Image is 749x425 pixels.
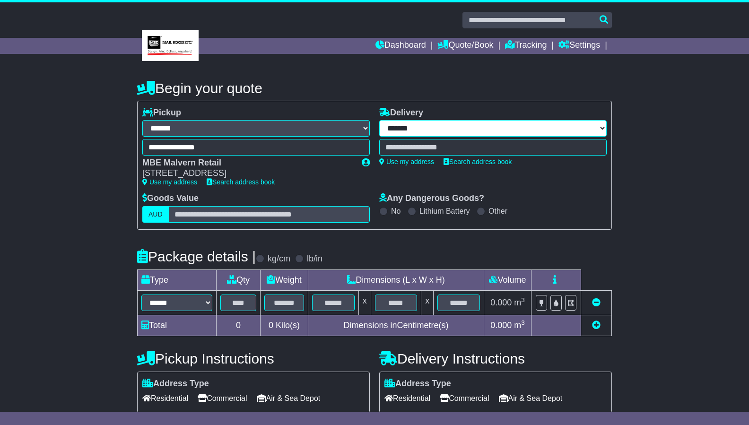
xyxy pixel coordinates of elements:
label: lb/in [307,254,322,264]
td: Total [138,315,217,336]
a: Use my address [142,178,197,186]
span: m [514,321,525,330]
label: Other [488,207,507,216]
div: [STREET_ADDRESS] [142,168,352,179]
td: Dimensions in Centimetre(s) [308,315,484,336]
h4: Package details | [137,249,256,264]
span: Residential [142,391,188,406]
span: Commercial [440,391,489,406]
td: Volume [484,269,531,290]
a: Settings [558,38,600,54]
label: kg/cm [268,254,290,264]
label: Address Type [142,379,209,389]
label: No [391,207,401,216]
label: Any Dangerous Goods? [379,193,484,204]
span: m [514,298,525,307]
label: Goods Value [142,193,199,204]
a: Tracking [505,38,547,54]
a: Quote/Book [437,38,493,54]
span: 0 [269,321,273,330]
td: Weight [261,269,308,290]
td: 0 [217,315,261,336]
a: Remove this item [592,298,601,307]
img: MBE Malvern [142,30,199,61]
sup: 3 [521,319,525,326]
h4: Begin your quote [137,80,612,96]
a: Dashboard [375,38,426,54]
a: Add new item [592,321,601,330]
span: Residential [384,391,430,406]
td: Kilo(s) [261,315,308,336]
h4: Delivery Instructions [379,351,612,366]
td: x [358,290,371,315]
td: Dimensions (L x W x H) [308,269,484,290]
a: Use my address [379,158,434,165]
label: Lithium Battery [419,207,470,216]
span: Commercial [198,391,247,406]
label: Pickup [142,108,181,118]
span: Air & Sea Depot [499,391,563,406]
label: Delivery [379,108,423,118]
a: Search address book [207,178,275,186]
td: Type [138,269,217,290]
span: 0.000 [490,298,512,307]
span: Air & Sea Depot [257,391,321,406]
h4: Pickup Instructions [137,351,370,366]
label: Address Type [384,379,451,389]
a: Search address book [444,158,512,165]
label: AUD [142,206,169,223]
td: x [421,290,434,315]
span: 0.000 [490,321,512,330]
td: Qty [217,269,261,290]
div: MBE Malvern Retail [142,158,352,168]
sup: 3 [521,296,525,304]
